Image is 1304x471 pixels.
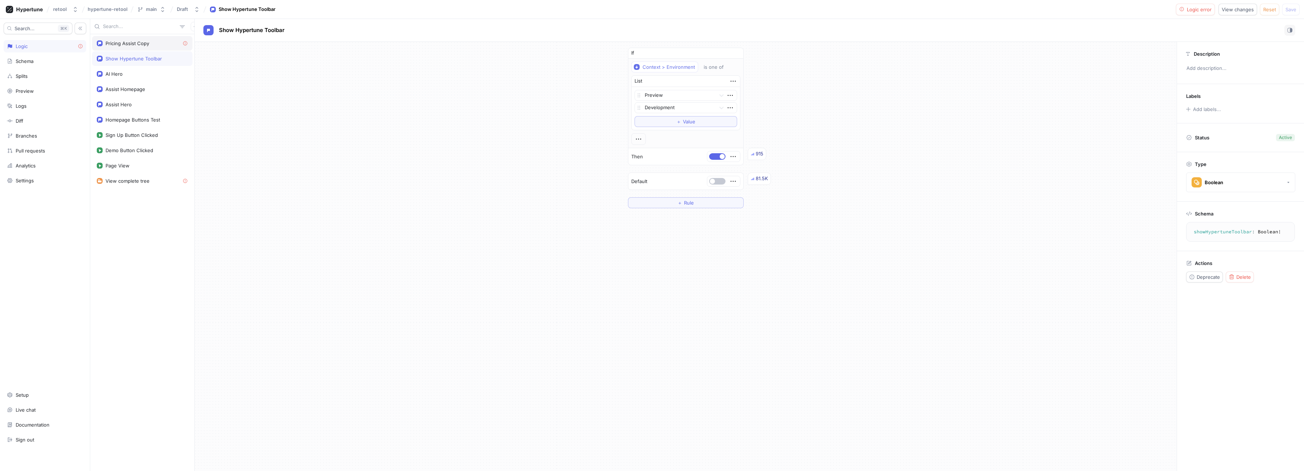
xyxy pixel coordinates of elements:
[683,119,695,124] span: Value
[106,102,132,107] div: Assist Hero
[1205,179,1223,186] div: Boolean
[1186,93,1201,99] p: Labels
[16,148,45,154] div: Pull requests
[631,50,634,57] p: If
[1176,4,1215,15] button: Logic error
[53,6,67,12] div: retool
[106,132,158,138] div: Sign Up Button Clicked
[106,71,123,77] div: AI Hero
[106,117,160,123] div: Homepage Buttons Test
[146,6,157,12] div: main
[219,6,275,13] div: Show Hypertune Toolbar
[756,150,763,158] div: 915
[1236,275,1251,279] span: Delete
[677,201,682,205] span: ＋
[16,178,34,183] div: Settings
[631,178,647,185] p: Default
[16,437,34,443] div: Sign out
[1183,62,1298,75] p: Add description...
[177,6,188,12] div: Draft
[628,197,744,208] button: ＋Rule
[1195,260,1212,266] p: Actions
[1187,7,1212,12] span: Logic error
[1263,7,1276,12] span: Reset
[1195,161,1206,167] p: Type
[1218,4,1257,15] button: View changes
[1186,173,1295,192] button: Boolean
[700,62,734,72] button: is one of
[219,27,285,33] span: Show Hypertune Toolbar
[1184,104,1223,114] button: Add labels...
[635,78,642,85] div: List
[174,3,203,15] button: Draft
[631,153,643,161] p: Then
[4,419,86,431] a: Documentation
[1222,7,1254,12] span: View changes
[16,133,37,139] div: Branches
[1193,107,1221,112] div: Add labels...
[16,58,33,64] div: Schema
[756,175,768,182] div: 81.5K
[16,422,49,428] div: Documentation
[106,56,162,62] div: Show Hypertune Toolbar
[704,64,724,70] div: is one of
[103,23,177,30] input: Search...
[1186,272,1223,282] button: Deprecate
[1195,211,1213,217] p: Schema
[1189,225,1292,238] textarea: showHypertuneToolbar: Boolean!
[1282,4,1300,15] button: Save
[58,25,69,32] div: K
[643,64,695,70] div: Context > Environment
[16,88,34,94] div: Preview
[50,3,81,15] button: retool
[106,40,149,46] div: Pricing Assist Copy
[684,201,694,205] span: Rule
[106,178,150,184] div: View complete tree
[1197,275,1220,279] span: Deprecate
[16,73,28,79] div: Splits
[88,7,127,12] span: hypertune-retool
[16,163,36,169] div: Analytics
[16,118,23,124] div: Diff
[1195,132,1209,143] p: Status
[106,147,153,153] div: Demo Button Clicked
[15,26,35,31] span: Search...
[106,86,145,92] div: Assist Homepage
[4,23,72,34] button: Search...K
[1226,272,1254,282] button: Delete
[16,43,28,49] div: Logic
[106,163,130,169] div: Page View
[1260,4,1279,15] button: Reset
[1279,134,1292,141] div: Active
[16,407,36,413] div: Live chat
[16,392,29,398] div: Setup
[631,62,698,72] button: Context > Environment
[676,119,681,124] span: ＋
[16,103,27,109] div: Logs
[635,116,737,127] button: ＋Value
[134,3,168,15] button: main
[1194,51,1220,57] p: Description
[1285,7,1296,12] span: Save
